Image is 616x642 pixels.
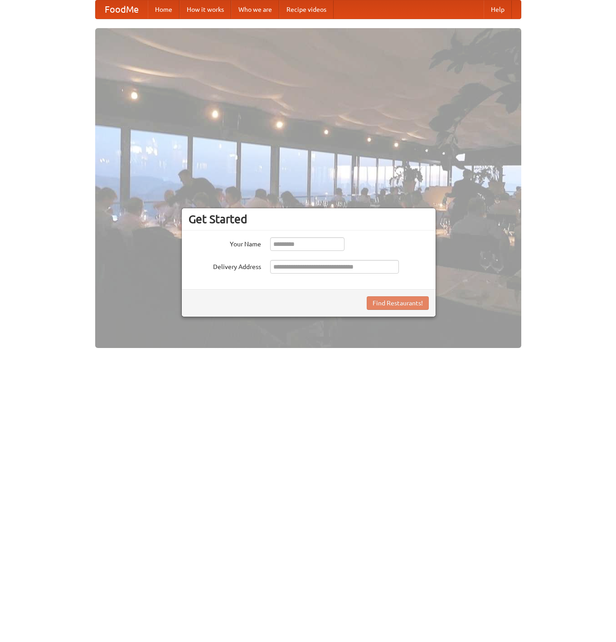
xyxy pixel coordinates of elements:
[189,260,261,271] label: Delivery Address
[189,237,261,249] label: Your Name
[148,0,179,19] a: Home
[367,296,429,310] button: Find Restaurants!
[96,0,148,19] a: FoodMe
[484,0,512,19] a: Help
[231,0,279,19] a: Who we are
[179,0,231,19] a: How it works
[189,212,429,226] h3: Get Started
[279,0,334,19] a: Recipe videos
